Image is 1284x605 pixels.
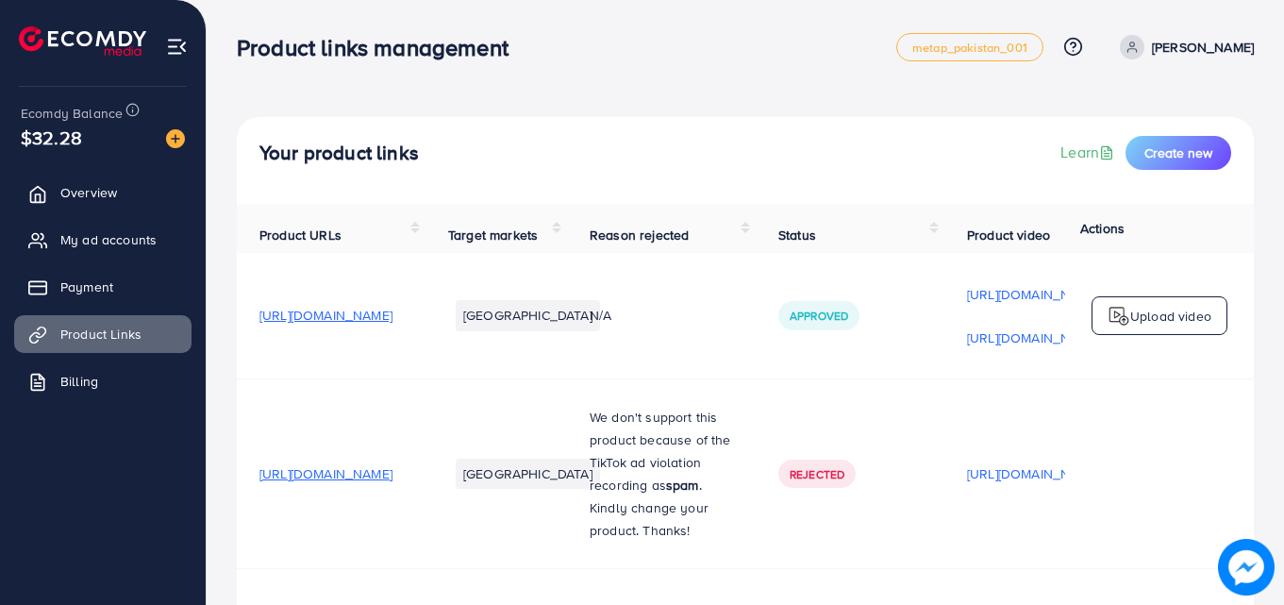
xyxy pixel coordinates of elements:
[590,476,709,540] span: . Kindly change your product. Thanks!
[590,408,731,495] span: We don't support this product because of the TikTok ad violation recording as
[778,226,816,244] span: Status
[790,308,848,324] span: Approved
[60,230,157,249] span: My ad accounts
[259,226,342,244] span: Product URLs
[60,277,113,296] span: Payment
[1130,305,1211,328] p: Upload video
[259,306,392,325] span: [URL][DOMAIN_NAME]
[14,174,192,211] a: Overview
[60,372,98,391] span: Billing
[14,221,192,259] a: My ad accounts
[590,226,689,244] span: Reason rejected
[967,283,1100,306] p: [URL][DOMAIN_NAME]
[259,142,419,165] h4: Your product links
[259,464,392,483] span: [URL][DOMAIN_NAME]
[666,476,699,495] strong: spam
[14,315,192,353] a: Product Links
[912,42,1027,54] span: metap_pakistan_001
[166,129,185,148] img: image
[60,183,117,202] span: Overview
[237,34,524,61] h3: Product links management
[1220,541,1273,594] img: image
[456,459,600,489] li: [GEOGRAPHIC_DATA]
[590,306,611,325] span: N/A
[14,362,192,400] a: Billing
[1080,219,1125,238] span: Actions
[967,327,1100,349] p: [URL][DOMAIN_NAME]
[456,300,600,330] li: [GEOGRAPHIC_DATA]
[166,36,188,58] img: menu
[19,26,146,56] img: logo
[1126,136,1231,170] button: Create new
[967,226,1050,244] span: Product video
[967,462,1100,485] p: [URL][DOMAIN_NAME]
[21,124,82,151] span: $32.28
[790,466,844,482] span: Rejected
[1152,36,1254,59] p: [PERSON_NAME]
[1112,35,1254,59] a: [PERSON_NAME]
[21,104,123,123] span: Ecomdy Balance
[1144,143,1212,162] span: Create new
[896,33,1043,61] a: metap_pakistan_001
[1060,142,1118,163] a: Learn
[1108,305,1130,328] img: logo
[60,325,142,344] span: Product Links
[448,226,538,244] span: Target markets
[14,268,192,306] a: Payment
